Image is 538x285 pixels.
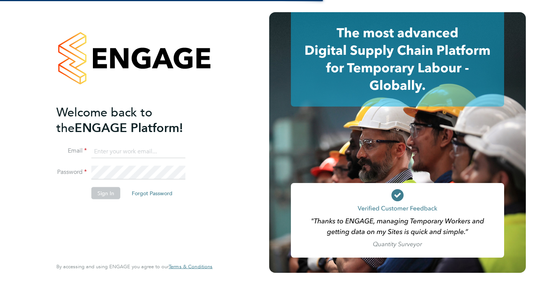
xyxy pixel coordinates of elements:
[56,168,87,176] label: Password
[56,105,152,135] span: Welcome back to the
[91,145,185,158] input: Enter your work email...
[56,104,205,135] h2: ENGAGE Platform!
[126,187,179,199] button: Forgot Password
[169,263,212,270] span: Terms & Conditions
[56,263,212,270] span: By accessing and using ENGAGE you agree to our
[169,264,212,270] a: Terms & Conditions
[56,147,87,155] label: Email
[91,187,120,199] button: Sign In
